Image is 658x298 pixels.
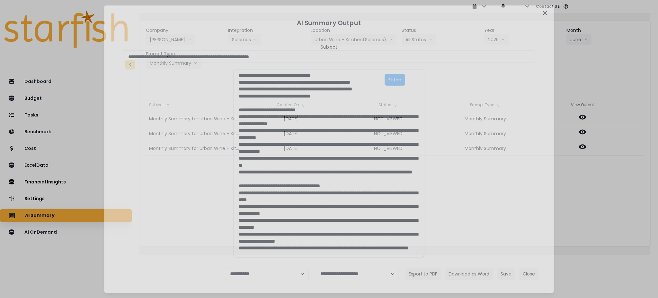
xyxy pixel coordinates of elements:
[321,44,337,50] header: Subject
[497,268,515,279] button: Save
[540,8,550,18] button: Close
[112,13,546,33] header: AI Summary Output
[519,268,538,279] button: Close
[445,268,493,279] button: Download as Word
[405,268,441,279] button: Export to PDF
